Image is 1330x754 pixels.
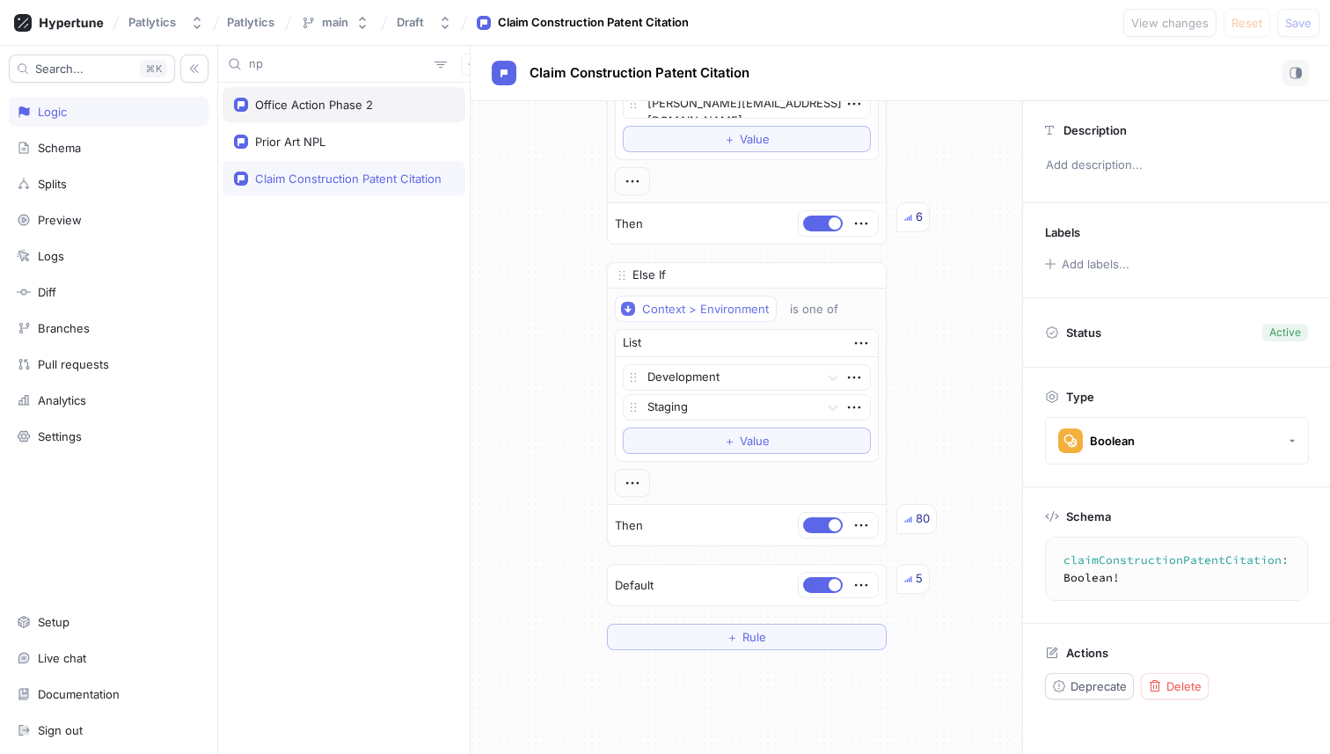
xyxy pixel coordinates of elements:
div: is one of [790,302,838,317]
div: Draft [397,15,424,30]
div: main [322,15,348,30]
div: Active [1269,325,1301,340]
p: Description [1063,123,1127,137]
div: Splits [38,177,67,191]
button: Draft [390,8,459,37]
button: ＋Value [623,428,871,454]
textarea: [PERSON_NAME][EMAIL_ADDRESS][DOMAIN_NAME] [623,89,871,119]
div: Context > Environment [642,302,769,317]
button: Patlytics [121,8,211,37]
span: View changes [1131,18,1209,28]
span: Deprecate [1071,681,1127,692]
div: Schema [38,141,81,155]
p: Schema [1066,509,1111,523]
span: Reset [1231,18,1262,28]
div: Live chat [38,651,86,665]
p: Labels [1045,225,1080,239]
span: Delete [1166,681,1202,692]
button: ＋Value [623,126,871,152]
p: Default [615,577,654,595]
div: K [140,60,167,77]
p: Add description... [1038,150,1315,180]
p: Actions [1066,646,1108,660]
div: Boolean [1090,434,1135,449]
span: Save [1285,18,1312,28]
div: Sign out [38,723,83,737]
p: Else If [632,267,666,284]
input: Search... [249,55,427,73]
span: Value [740,134,770,144]
button: Search...K [9,55,175,83]
button: Add labels... [1039,253,1134,275]
p: Status [1066,320,1101,345]
div: 80 [916,510,930,528]
button: View changes [1123,9,1217,37]
button: main [294,8,376,37]
button: Save [1277,9,1319,37]
div: Analytics [38,393,86,407]
div: Diff [38,285,56,299]
div: Documentation [38,687,120,701]
div: Setup [38,615,69,629]
button: Boolean [1045,417,1309,465]
span: Patlytics [227,16,274,28]
p: Then [615,216,643,233]
div: Prior Art NPL [255,135,325,149]
div: Claim Construction Patent Citation [498,14,689,32]
button: ＋Rule [607,624,887,650]
span: ＋ [724,134,735,144]
div: 5 [916,570,923,588]
div: Logs [38,249,64,263]
button: Context > Environment [615,296,777,322]
p: Type [1066,390,1094,404]
div: Logic [38,105,67,119]
span: Claim Construction Patent Citation [530,66,749,80]
span: Value [740,436,770,446]
div: Claim Construction Patent Citation [255,172,442,186]
div: Preview [38,213,82,227]
span: ＋ [724,436,735,446]
div: Pull requests [38,357,109,371]
div: Office Action Phase 2 [255,98,373,112]
a: Documentation [9,679,208,709]
span: Search... [35,63,84,74]
span: ＋ [727,632,738,642]
span: Rule [742,632,766,642]
div: 6 [916,209,923,226]
button: Delete [1141,673,1209,699]
button: is one of [782,296,864,322]
button: Deprecate [1045,673,1134,699]
div: List [623,334,641,352]
div: Patlytics [128,15,176,30]
div: Add labels... [1062,259,1129,270]
div: Settings [38,429,82,443]
div: Branches [38,321,90,335]
p: Then [615,517,643,535]
button: Reset [1224,9,1270,37]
